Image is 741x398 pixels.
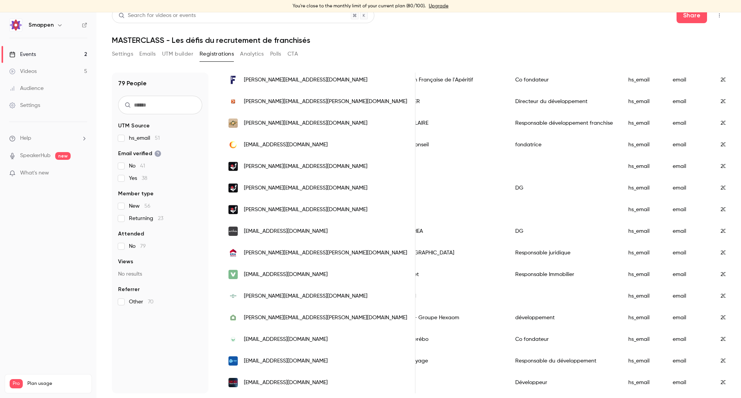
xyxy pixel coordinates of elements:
img: kimoco.fr [228,162,238,171]
span: Member type [118,190,154,198]
span: What's new [20,169,49,177]
li: help-dropdown-opener [9,134,87,142]
span: [EMAIL_ADDRESS][DOMAIN_NAME] [244,357,328,365]
span: 38 [142,176,147,181]
div: email [665,134,713,156]
div: email [665,91,713,112]
img: Smappen [10,19,22,31]
div: COHOR Conseil [382,134,508,156]
div: DIAGAMTER [382,91,508,112]
div: email [665,329,713,350]
button: UTM builder [162,48,193,60]
span: Yes [129,174,147,182]
span: hs_email [129,134,160,142]
div: email [665,177,713,199]
span: [EMAIL_ADDRESS][DOMAIN_NAME] [244,379,328,387]
span: Email verified [118,150,161,158]
span: 41 [140,163,145,169]
span: Views [118,258,133,266]
img: diagamter.com [228,97,238,106]
span: [EMAIL_ADDRESS][DOMAIN_NAME] [244,335,328,344]
div: hs_email [621,307,665,329]
span: [PERSON_NAME][EMAIL_ADDRESS][DOMAIN_NAME] [244,119,367,127]
div: hs_email [621,134,665,156]
img: cohor-conseil.com [228,140,238,149]
button: Polls [270,48,281,60]
div: Vertbaudet [382,264,508,285]
div: Responsable développement franchise [508,112,621,134]
div: DG [508,177,621,199]
div: hs_email [621,350,665,372]
span: 51 [155,135,160,141]
div: Settings [9,102,40,109]
span: UTM Source [118,122,150,130]
span: [EMAIL_ADDRESS][DOMAIN_NAME] [244,227,328,235]
button: Registrations [200,48,234,60]
div: hs_email [621,91,665,112]
span: No [129,162,145,170]
img: leroisolaire.fr [228,119,238,128]
div: Responsable Immobilier [508,264,621,285]
button: CTA [288,48,298,60]
img: dalalu.fr [228,378,238,387]
img: erafrance.com [228,248,238,257]
div: Events [9,51,36,58]
div: hs_email [621,285,665,307]
a: SpeakerHub [20,152,51,160]
h1: 79 People [118,79,147,88]
div: ASR Nettoyage [382,350,508,372]
span: Help [20,134,31,142]
div: hs_email [621,112,665,134]
div: hs_email [621,220,665,242]
span: 79 [140,244,146,249]
img: kimoco.fr [228,183,238,193]
div: Responsable du développement [508,350,621,372]
div: MACH [382,177,508,199]
span: 23 [158,216,163,221]
div: Groupe Verébo [382,329,508,350]
div: hs_email [621,156,665,177]
span: [PERSON_NAME][EMAIL_ADDRESS][PERSON_NAME][DOMAIN_NAME] [244,314,407,322]
div: Fédération Française de l'Apéritif [382,69,508,91]
div: hs_email [621,242,665,264]
div: SEA ARCHEA [382,220,508,242]
img: verebo.fr [228,335,238,344]
span: [EMAIL_ADDRESS][DOMAIN_NAME] [244,271,328,279]
div: KIMOCO [382,199,508,220]
div: email [665,69,713,91]
img: archea.fr [228,227,238,236]
div: email [665,285,713,307]
span: [PERSON_NAME][EMAIL_ADDRESS][PERSON_NAME][DOMAIN_NAME] [244,249,407,257]
img: domidom.fr [228,291,238,301]
div: email [665,199,713,220]
span: new [55,152,71,160]
span: [PERSON_NAME][EMAIL_ADDRESS][DOMAIN_NAME] [244,163,367,171]
div: hs_email [621,372,665,393]
div: email [665,372,713,393]
div: Dal'Alu [382,372,508,393]
div: ERA [GEOGRAPHIC_DATA] [382,242,508,264]
div: Co fondateur [508,69,621,91]
div: hs_email [621,199,665,220]
span: No [129,242,146,250]
button: Share [677,8,707,23]
div: Co fondateur [508,329,621,350]
div: fondatrice [508,134,621,156]
img: kimoco.fr [228,205,238,214]
div: email [665,264,713,285]
div: DOMIDOM [382,285,508,307]
span: Plan usage [27,381,87,387]
div: email [665,307,713,329]
div: Audience [9,85,44,92]
img: asr-nettoyage.fr [228,356,238,366]
p: No results [118,270,202,278]
div: hs_email [621,329,665,350]
div: Search for videos or events [118,12,196,20]
div: Directeur du développement [508,91,621,112]
span: [PERSON_NAME][EMAIL_ADDRESS][DOMAIN_NAME] [244,292,367,300]
span: [PERSON_NAME][EMAIL_ADDRESS][DOMAIN_NAME] [244,206,367,214]
button: Settings [112,48,133,60]
span: Attended [118,230,144,238]
section: facet-groups [118,122,202,306]
div: email [665,242,713,264]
